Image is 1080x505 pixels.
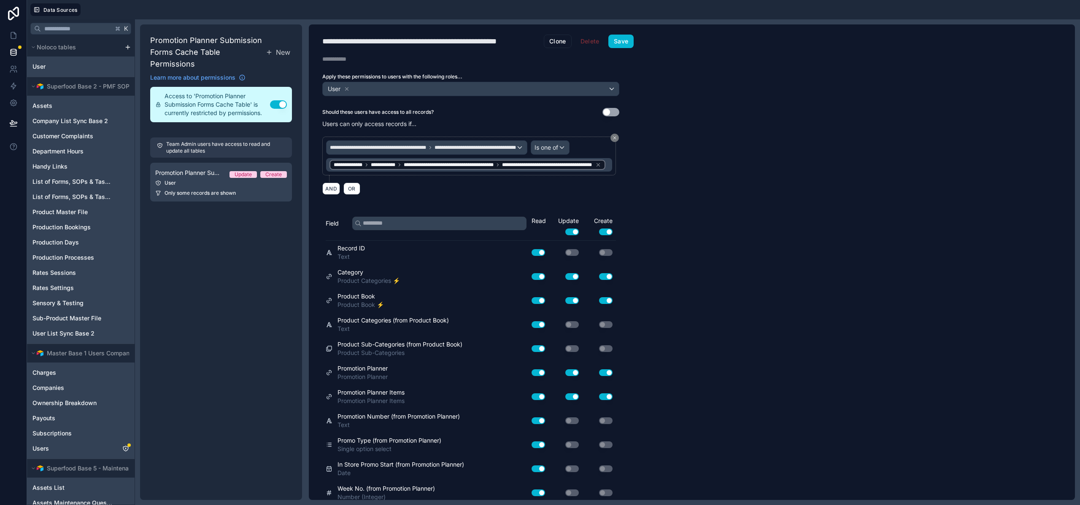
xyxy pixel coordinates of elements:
[322,183,340,195] button: AND
[544,35,572,48] button: Clone
[150,163,292,201] a: Promotion Planner Submission Forms Cache Table Permission 1UpdateCreateUserOnly some records are ...
[322,109,434,116] label: Should these users have access to all records?
[337,277,400,285] span: Product Categories ⚡️
[337,412,460,421] span: Promotion Number (from Promotion Planner)
[337,445,441,453] span: Single option select
[265,171,282,178] div: Create
[337,340,462,349] span: Product Sub-Categories (from Product Book)
[532,217,548,225] div: Read
[123,26,129,32] span: K
[337,493,435,501] span: Number (Integer)
[276,47,290,57] span: New
[337,316,449,325] span: Product Categories (from Product Book)
[346,185,357,192] span: OR
[155,180,287,186] div: User
[322,73,619,80] label: Apply these permissions to users with the following roles...
[328,85,340,93] span: User
[337,292,384,301] span: Product Book
[535,143,558,152] span: Is one of
[337,436,441,445] span: Promo Type (from Promotion Planner)
[343,183,360,195] button: OR
[337,252,365,261] span: Text
[548,217,582,235] div: Update
[337,469,464,477] span: Date
[326,219,339,228] span: Field
[165,190,236,196] span: Only some records are shown
[337,349,462,357] span: Product Sub-Categories
[155,169,223,177] span: Promotion Planner Submission Forms Cache Table Permission 1
[264,46,292,59] button: New
[337,244,365,252] span: Record ID
[30,3,81,16] button: Data Sources
[582,217,616,235] div: Create
[43,7,78,13] span: Data Sources
[337,301,384,309] span: Product Book ⚡️
[337,364,388,373] span: Promotion Planner
[322,82,619,96] button: User
[322,120,619,128] p: Users can only access records if...
[337,325,449,333] span: Text
[337,421,460,429] span: Text
[337,397,405,405] span: Promotion Planner Items
[150,73,246,82] a: Learn more about permissions
[531,140,570,155] button: Is one of
[235,171,252,178] div: Update
[165,92,270,117] span: Access to 'Promotion Planner Submission Forms Cache Table' is currently restricted by permissions.
[150,73,235,82] span: Learn more about permissions
[337,460,464,469] span: In Store Promo Start (from Promotion Planner)
[166,141,285,154] p: Team Admin users have access to read and update all tables
[150,35,264,70] h1: Promotion Planner Submission Forms Cache Table Permissions
[337,268,400,277] span: Category
[608,35,634,48] button: Save
[337,373,388,381] span: Promotion Planner
[337,388,405,397] span: Promotion Planner Items
[337,484,435,493] span: Week No. (from Promotion Planner)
